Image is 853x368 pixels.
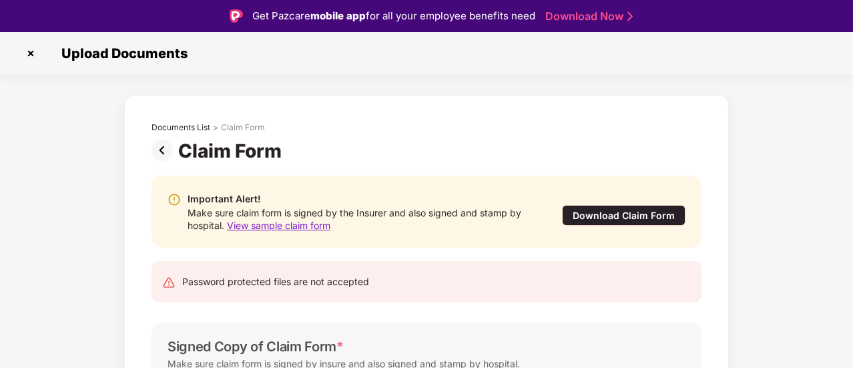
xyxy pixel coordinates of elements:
img: svg+xml;base64,PHN2ZyB4bWxucz0iaHR0cDovL3d3dy53My5vcmcvMjAwMC9zdmciIHdpZHRoPSIyNCIgaGVpZ2h0PSIyNC... [162,276,176,289]
div: Documents List [152,122,210,133]
div: Signed Copy of Claim Form [168,339,344,355]
img: svg+xml;base64,PHN2ZyBpZD0iV2FybmluZ18tXzIweDIwIiBkYXRhLW5hbWU9Ildhcm5pbmcgLSAyMHgyMCIgeG1sbnM9Im... [168,193,181,206]
div: Make sure claim form is signed by the Insurer and also signed and stamp by hospital. [188,206,535,232]
div: Get Pazcare for all your employee benefits need [252,8,535,24]
img: Logo [230,9,243,23]
a: Download Now [545,9,629,23]
span: Upload Documents [48,45,194,61]
img: svg+xml;base64,PHN2ZyBpZD0iUHJldi0zMngzMiIgeG1sbnM9Imh0dHA6Ly93d3cudzMub3JnLzIwMDAvc3ZnIiB3aWR0aD... [152,140,178,161]
strong: mobile app [310,9,366,22]
div: Important Alert! [188,192,535,206]
div: > [213,122,218,133]
div: Password protected files are not accepted [182,274,369,289]
div: Claim Form [178,140,287,162]
div: Claim Form [221,122,265,133]
div: Download Claim Form [562,205,685,226]
img: Stroke [627,9,633,23]
img: svg+xml;base64,PHN2ZyBpZD0iQ3Jvc3MtMzJ4MzIiIHhtbG5zPSJodHRwOi8vd3d3LnczLm9yZy8yMDAwL3N2ZyIgd2lkdG... [20,43,41,64]
span: View sample claim form [227,220,330,231]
